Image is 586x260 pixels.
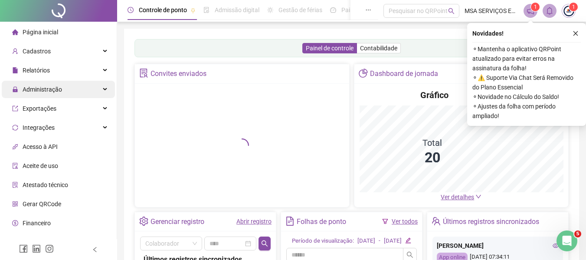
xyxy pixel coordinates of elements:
span: Financeiro [23,220,51,227]
span: qrcode [12,201,18,207]
span: ellipsis [365,7,371,13]
span: Acesso à API [23,143,58,150]
span: sync [12,125,18,131]
span: Exportações [23,105,56,112]
span: Ver detalhes [441,194,474,201]
span: export [12,105,18,112]
span: Página inicial [23,29,58,36]
span: audit [12,163,18,169]
span: Gerar QRCode [23,201,61,207]
span: search [406,251,413,258]
div: Gerenciar registro [151,214,204,229]
div: Folhas de ponto [297,214,346,229]
div: [DATE] [384,237,402,246]
span: close [573,30,579,36]
span: file-done [203,7,210,13]
span: search [448,8,455,14]
span: Novidades ! [472,29,504,38]
span: pushpin [190,8,196,13]
a: Ver detalhes down [441,194,481,201]
span: team [432,217,441,226]
span: linkedin [32,244,41,253]
span: solution [139,69,148,78]
sup: 1 [531,3,540,11]
div: Período de visualização: [292,237,354,246]
span: 1 [572,4,575,10]
div: [PERSON_NAME] [437,241,559,250]
span: left [92,247,98,253]
span: ⚬ Novidade no Cálculo do Saldo! [472,92,581,102]
span: eye [553,243,559,249]
a: Abrir registro [236,218,272,225]
span: 1 [534,4,537,10]
div: - [379,237,380,246]
span: edit [405,237,411,243]
span: Painel do DP [341,7,375,13]
span: ⚬ Mantenha o aplicativo QRPoint atualizado para evitar erros na assinatura da folha! [472,44,581,73]
span: Atestado técnico [23,181,68,188]
span: api [12,144,18,150]
span: filter [382,218,388,224]
span: MSA SERVIÇOS ENGENHARIA LTDA [465,6,518,16]
span: file-text [285,217,295,226]
span: ⚬ Ajustes da folha com período ampliado! [472,102,581,121]
span: lock [12,86,18,92]
span: solution [12,182,18,188]
span: Administração [23,86,62,93]
span: ⚬ ⚠️ Suporte Via Chat Será Removido do Plano Essencial [472,73,581,92]
iframe: Intercom live chat [557,230,577,251]
span: user-add [12,48,18,54]
span: Aceite de uso [23,162,58,169]
div: Dashboard de jornada [370,66,438,81]
span: Central de ajuda [23,239,66,246]
span: facebook [19,244,28,253]
h4: Gráfico [420,89,449,101]
span: instagram [45,244,54,253]
sup: Atualize o seu contato no menu Meus Dados [569,3,578,11]
div: [DATE] [357,237,375,246]
span: sun [267,7,273,13]
span: Integrações [23,124,55,131]
img: 4943 [562,4,575,17]
span: file [12,67,18,73]
a: Ver todos [392,218,418,225]
span: Admissão digital [215,7,259,13]
span: clock-circle [128,7,134,13]
span: notification [527,7,534,15]
span: dollar [12,220,18,226]
span: Contabilidade [360,45,397,52]
span: Gestão de férias [278,7,322,13]
span: loading [234,138,249,153]
span: down [475,194,481,200]
span: bell [546,7,553,15]
span: Cadastros [23,48,51,55]
span: 5 [574,230,581,237]
span: setting [139,217,148,226]
span: Painel de controle [306,45,354,52]
span: Controle de ponto [139,7,187,13]
span: Relatórios [23,67,50,74]
span: dashboard [330,7,336,13]
span: search [261,240,268,247]
div: Convites enviados [151,66,206,81]
div: Últimos registros sincronizados [443,214,539,229]
span: pie-chart [359,69,368,78]
span: home [12,29,18,35]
